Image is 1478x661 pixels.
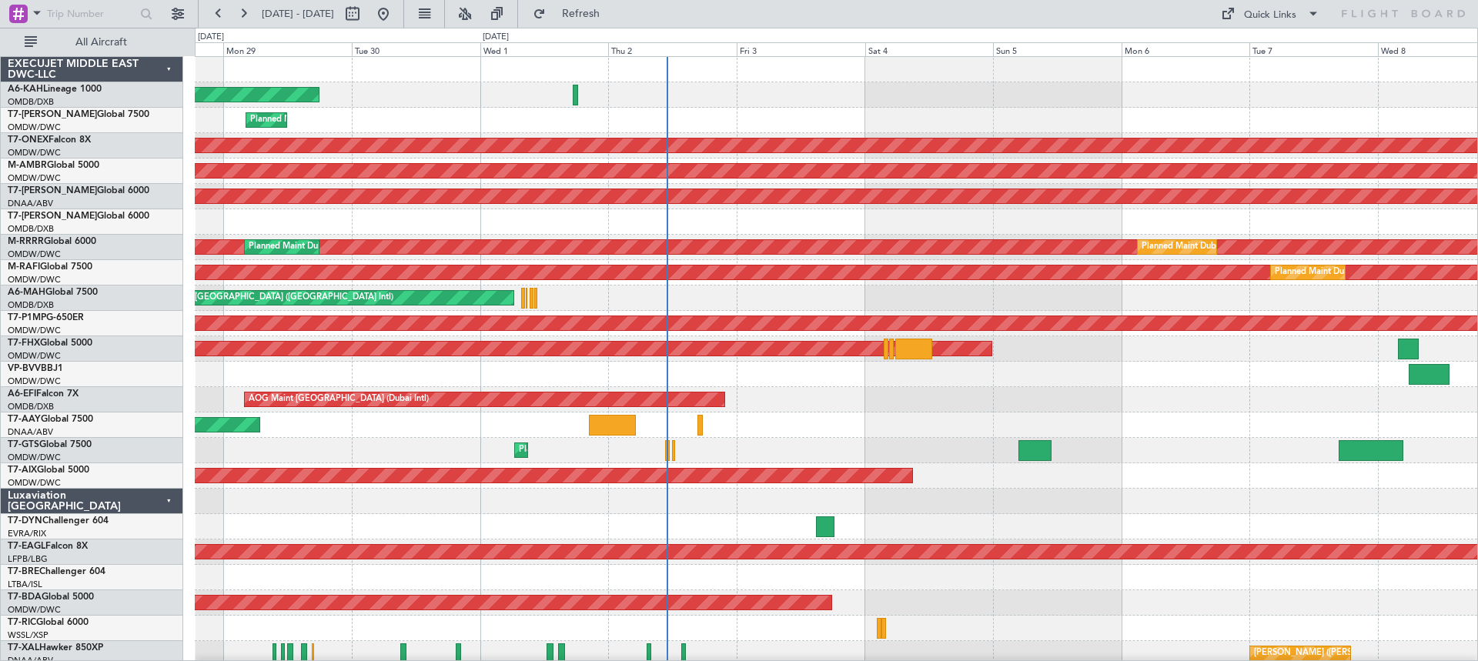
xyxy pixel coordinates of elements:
[519,439,670,462] div: Planned Maint Dubai (Al Maktoum Intl)
[8,440,39,449] span: T7-GTS
[8,452,61,463] a: OMDW/DWC
[249,388,429,411] div: AOG Maint [GEOGRAPHIC_DATA] (Dubai Intl)
[8,604,61,616] a: OMDW/DWC
[8,198,53,209] a: DNAA/ABV
[8,249,61,260] a: OMDW/DWC
[8,567,105,576] a: T7-BREChallenger 604
[8,364,41,373] span: VP-BVV
[8,643,39,653] span: T7-XAL
[8,212,97,221] span: T7-[PERSON_NAME]
[8,401,54,412] a: OMDB/DXB
[17,30,167,55] button: All Aircraft
[8,516,42,526] span: T7-DYN
[8,161,47,170] span: M-AMBR
[8,223,54,235] a: OMDB/DXB
[40,37,162,48] span: All Aircraft
[8,172,61,184] a: OMDW/DWC
[8,299,54,311] a: OMDB/DXB
[480,42,609,56] div: Wed 1
[8,618,36,627] span: T7-RIC
[8,110,149,119] a: T7-[PERSON_NAME]Global 7500
[8,389,36,399] span: A6-EFI
[549,8,614,19] span: Refresh
[8,579,42,590] a: LTBA/ISL
[8,135,48,145] span: T7-ONEX
[198,31,224,44] div: [DATE]
[1142,235,1293,259] div: Planned Maint Dubai (Al Maktoum Intl)
[8,274,61,285] a: OMDW/DWC
[8,477,61,489] a: OMDW/DWC
[8,313,84,322] a: T7-P1MPG-650ER
[8,85,102,94] a: A6-KAHLineage 1000
[8,618,89,627] a: T7-RICGlobal 6000
[8,415,41,424] span: T7-AAY
[8,389,79,399] a: A6-EFIFalcon 7X
[1249,42,1378,56] div: Tue 7
[8,122,61,133] a: OMDW/DWC
[993,42,1122,56] div: Sun 5
[483,31,509,44] div: [DATE]
[8,567,39,576] span: T7-BRE
[8,96,54,108] a: OMDB/DXB
[8,85,43,94] span: A6-KAH
[8,288,45,297] span: A6-MAH
[865,42,994,56] div: Sat 4
[1244,8,1296,23] div: Quick Links
[8,186,149,195] a: T7-[PERSON_NAME]Global 6000
[249,235,400,259] div: Planned Maint Dubai (Al Maktoum Intl)
[8,147,61,159] a: OMDW/DWC
[352,42,480,56] div: Tue 30
[1275,261,1426,284] div: Planned Maint Dubai (Al Maktoum Intl)
[8,528,46,539] a: EVRA/RIX
[8,262,40,272] span: M-RAFI
[1213,2,1327,26] button: Quick Links
[8,186,97,195] span: T7-[PERSON_NAME]
[8,339,92,348] a: T7-FHXGlobal 5000
[8,629,48,641] a: WSSL/XSP
[8,426,53,438] a: DNAA/ABV
[8,542,88,551] a: T7-EAGLFalcon 8X
[8,593,94,602] a: T7-BDAGlobal 5000
[8,313,46,322] span: T7-P1MP
[47,2,135,25] input: Trip Number
[8,262,92,272] a: M-RAFIGlobal 7500
[8,339,40,348] span: T7-FHX
[8,350,61,362] a: OMDW/DWC
[8,237,96,246] a: M-RRRRGlobal 6000
[8,325,61,336] a: OMDW/DWC
[8,440,92,449] a: T7-GTSGlobal 7500
[8,466,37,475] span: T7-AIX
[8,135,91,145] a: T7-ONEXFalcon 8X
[223,42,352,56] div: Mon 29
[8,212,149,221] a: T7-[PERSON_NAME]Global 6000
[8,553,48,565] a: LFPB/LBG
[8,542,45,551] span: T7-EAGL
[8,516,109,526] a: T7-DYNChallenger 604
[8,110,97,119] span: T7-[PERSON_NAME]
[1122,42,1250,56] div: Mon 6
[136,286,393,309] div: Planned Maint [GEOGRAPHIC_DATA] ([GEOGRAPHIC_DATA] Intl)
[608,42,737,56] div: Thu 2
[8,376,61,387] a: OMDW/DWC
[250,108,402,132] div: Planned Maint Dubai (Al Maktoum Intl)
[8,466,89,475] a: T7-AIXGlobal 5000
[262,7,334,21] span: [DATE] - [DATE]
[8,593,42,602] span: T7-BDA
[526,2,618,26] button: Refresh
[8,643,103,653] a: T7-XALHawker 850XP
[8,237,44,246] span: M-RRRR
[8,415,93,424] a: T7-AAYGlobal 7500
[8,288,98,297] a: A6-MAHGlobal 7500
[737,42,865,56] div: Fri 3
[8,364,63,373] a: VP-BVVBBJ1
[8,161,99,170] a: M-AMBRGlobal 5000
